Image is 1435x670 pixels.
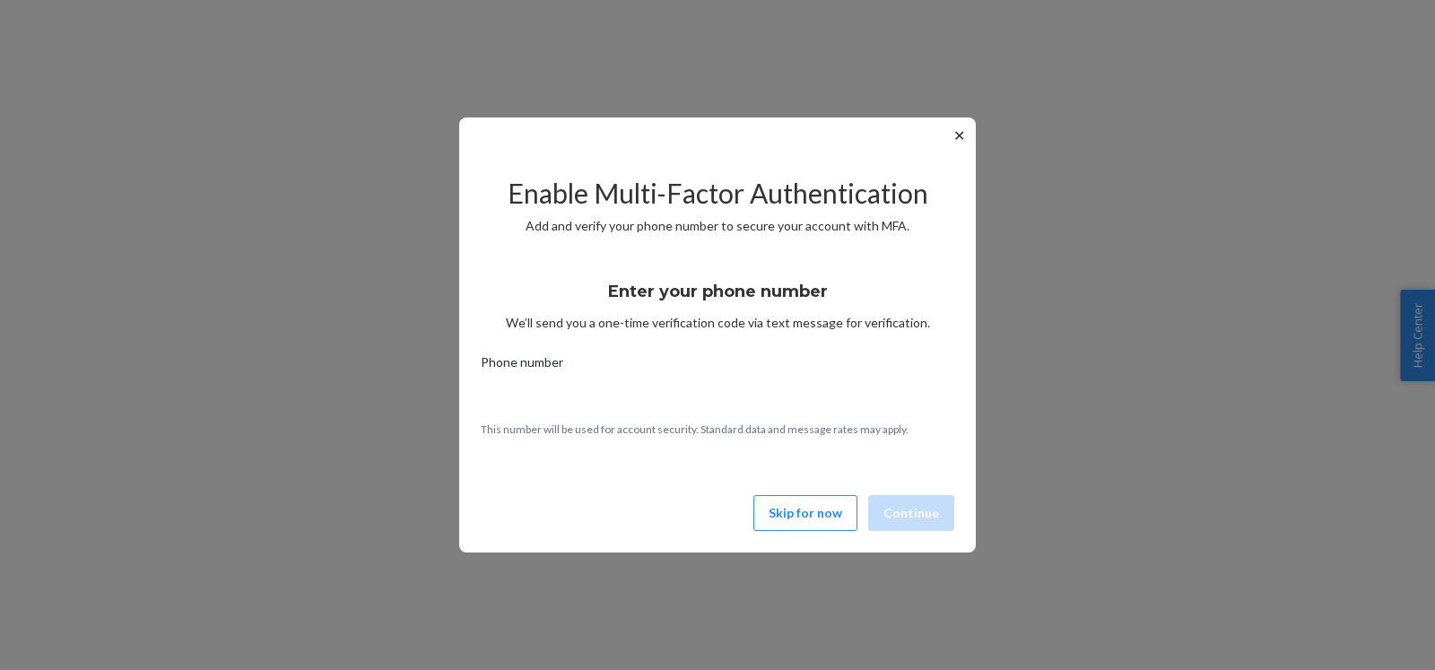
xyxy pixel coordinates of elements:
button: ✕ [950,125,969,146]
span: Phone number [481,353,563,379]
p: Add and verify your phone number to secure your account with MFA. [481,217,954,235]
h3: Enter your phone number [608,280,828,303]
button: Continue [868,495,954,531]
button: Skip for now [753,495,857,531]
div: We’ll send you a one-time verification code via text message for verification. [481,265,954,332]
h2: Enable Multi-Factor Authentication [481,178,954,208]
p: This number will be used for account security. Standard data and message rates may apply. [481,422,954,437]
